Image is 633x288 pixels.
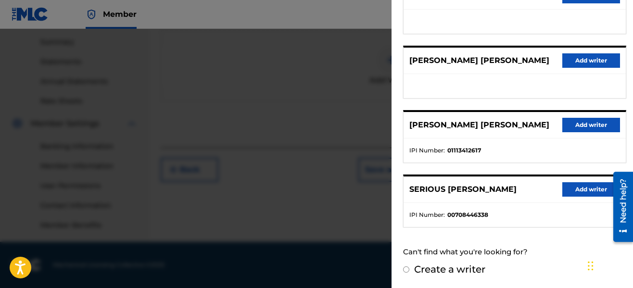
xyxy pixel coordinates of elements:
button: Add writer [562,118,620,132]
span: Member [103,9,137,20]
div: Drag [588,251,594,280]
button: Add writer [562,53,620,68]
iframe: Chat Widget [585,242,633,288]
div: Can't find what you're looking for? [403,242,626,263]
label: Create a writer [414,263,485,275]
img: Top Rightsholder [86,9,97,20]
strong: 01113412617 [447,146,481,155]
span: IPI Number : [409,146,445,155]
img: MLC Logo [12,7,49,21]
p: [PERSON_NAME] [PERSON_NAME] [409,55,549,66]
iframe: Resource Center [606,168,633,246]
button: Add writer [562,182,620,197]
span: IPI Number : [409,211,445,219]
p: [PERSON_NAME] [PERSON_NAME] [409,119,549,131]
strong: 00708446338 [447,211,488,219]
p: SERIOUS [PERSON_NAME] [409,184,517,195]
